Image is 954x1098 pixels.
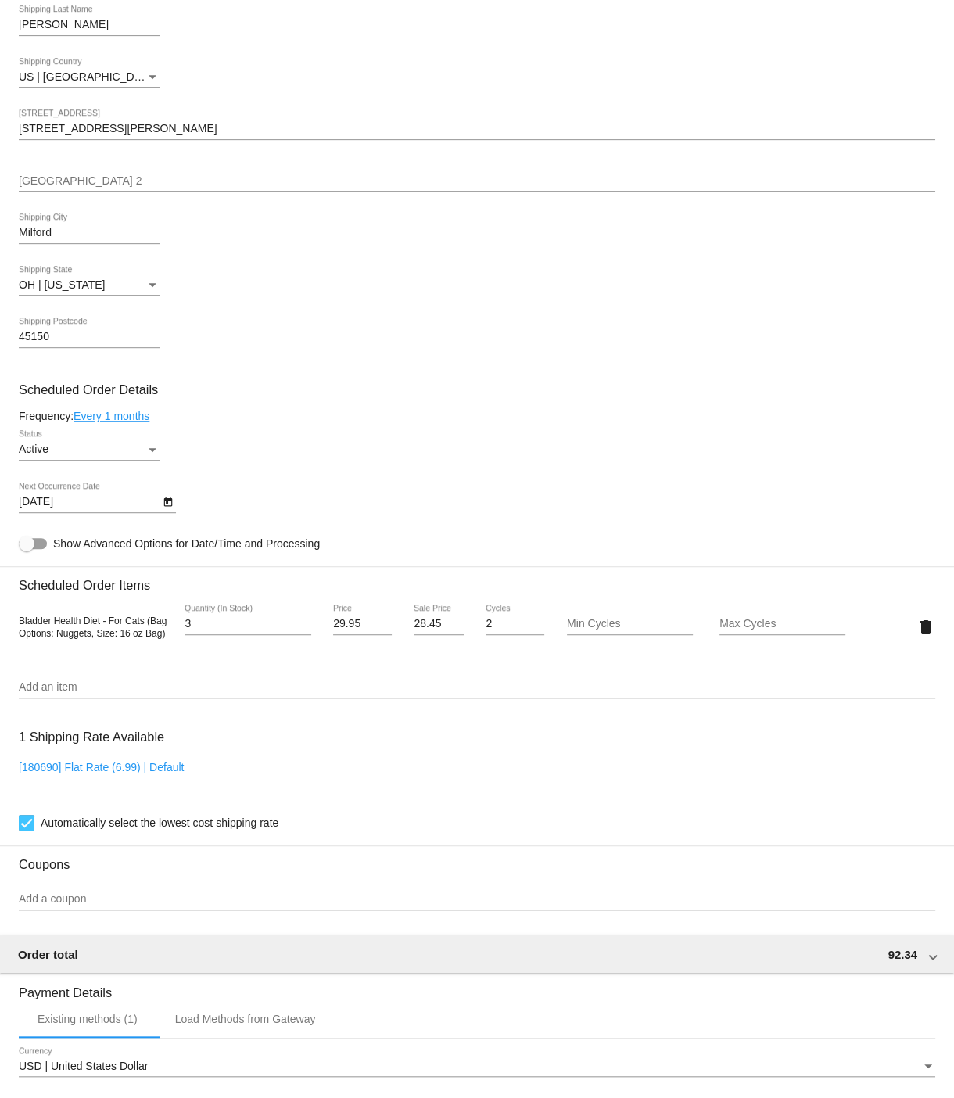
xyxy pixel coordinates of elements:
[19,1060,148,1072] span: USD | United States Dollar
[19,70,157,83] span: US | [GEOGRAPHIC_DATA]
[19,175,935,188] input: Shipping Street 2
[19,382,935,397] h3: Scheduled Order Details
[19,974,935,1000] h3: Payment Details
[19,410,935,422] div: Frequency:
[19,331,160,343] input: Shipping Postcode
[160,493,176,509] button: Open calendar
[53,536,320,551] span: Show Advanced Options for Date/Time and Processing
[19,566,935,593] h3: Scheduled Order Items
[916,618,935,637] mat-icon: delete
[19,71,160,84] mat-select: Shipping Country
[19,893,935,906] input: Add a coupon
[19,279,160,292] mat-select: Shipping State
[414,618,463,630] input: Sale Price
[19,615,167,639] span: Bladder Health Diet - For Cats (Bag Options: Nuggets, Size: 16 oz Bag)
[185,618,310,630] input: Quantity (In Stock)
[19,19,160,31] input: Shipping Last Name
[19,720,164,754] h3: 1 Shipping Rate Available
[38,1013,138,1025] div: Existing methods (1)
[888,948,917,961] span: 92.34
[19,845,935,872] h3: Coupons
[19,443,48,455] span: Active
[19,443,160,456] mat-select: Status
[19,123,935,135] input: Shipping Street 1
[18,948,78,961] span: Order total
[19,761,184,773] a: [180690] Flat Rate (6.99) | Default
[19,1060,935,1073] mat-select: Currency
[41,813,278,832] span: Automatically select the lowest cost shipping rate
[19,278,105,291] span: OH | [US_STATE]
[175,1013,316,1025] div: Load Methods from Gateway
[19,681,935,694] input: Add an item
[19,227,160,239] input: Shipping City
[19,496,160,508] input: Next Occurrence Date
[567,618,693,630] input: Min Cycles
[719,618,845,630] input: Max Cycles
[333,618,392,630] input: Price
[74,410,149,422] a: Every 1 months
[486,618,544,630] input: Cycles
